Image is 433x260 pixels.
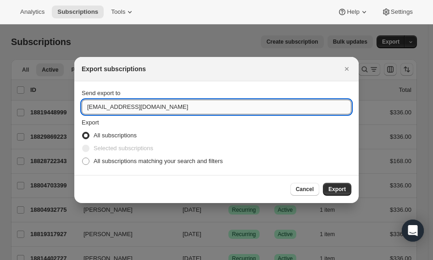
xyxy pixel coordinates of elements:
div: Open Intercom Messenger [402,220,424,242]
span: Export [328,186,346,193]
span: All subscriptions [94,132,137,139]
button: Subscriptions [52,6,104,18]
span: Selected subscriptions [94,145,153,152]
button: Close [340,62,353,75]
button: Analytics [15,6,50,18]
span: All subscriptions matching your search and filters [94,158,223,164]
button: Help [332,6,374,18]
span: Settings [391,8,413,16]
span: Tools [111,8,125,16]
span: Cancel [296,186,314,193]
button: Tools [105,6,140,18]
span: Subscriptions [57,8,98,16]
span: Send export to [82,90,121,96]
span: Help [347,8,359,16]
span: Export [82,119,99,126]
button: Cancel [290,183,319,196]
button: Settings [376,6,418,18]
button: Export [323,183,351,196]
h2: Export subscriptions [82,64,146,73]
span: Analytics [20,8,44,16]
